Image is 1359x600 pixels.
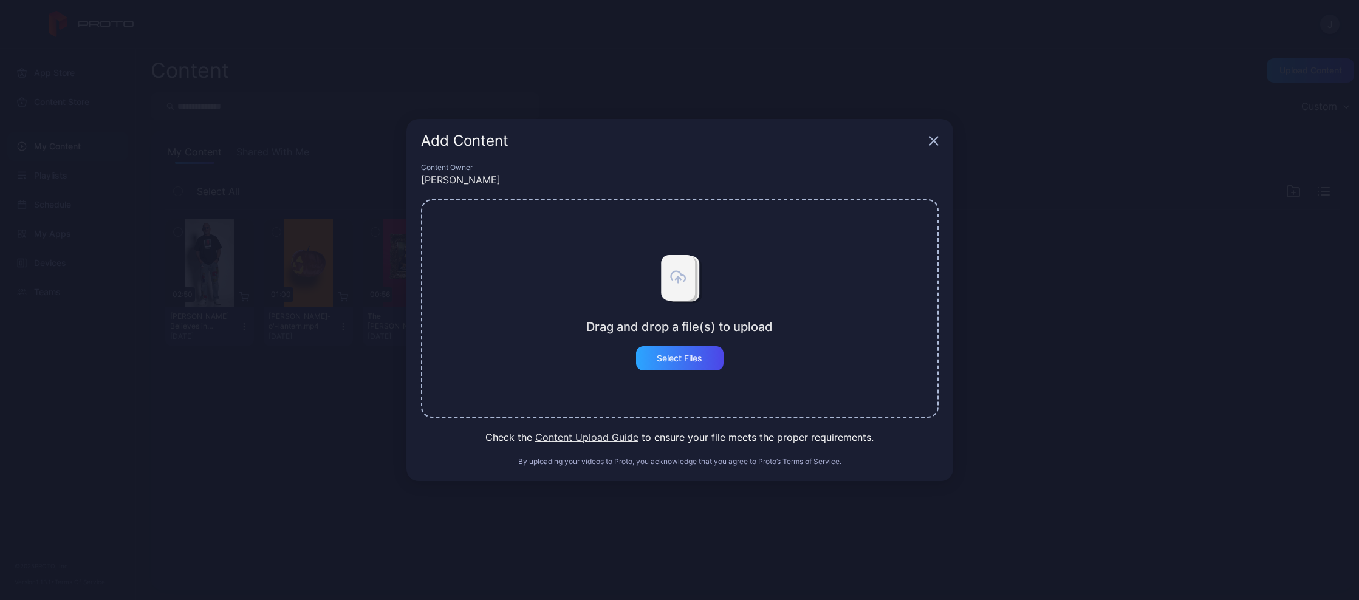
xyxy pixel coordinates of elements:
[782,457,840,466] button: Terms of Service
[657,353,702,363] div: Select Files
[421,163,939,172] div: Content Owner
[535,430,638,445] button: Content Upload Guide
[421,457,939,466] div: By uploading your videos to Proto, you acknowledge that you agree to Proto’s .
[421,134,924,148] div: Add Content
[421,172,939,187] div: [PERSON_NAME]
[586,319,773,334] div: Drag and drop a file(s) to upload
[636,346,724,370] button: Select Files
[421,430,939,445] div: Check the to ensure your file meets the proper requirements.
